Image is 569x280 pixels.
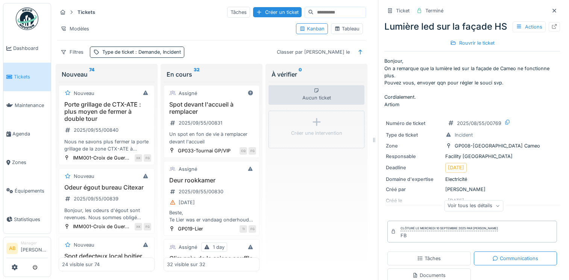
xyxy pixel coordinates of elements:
[253,7,302,17] div: Créer un ticket
[74,9,98,16] strong: Tickets
[134,49,181,55] span: : Demande, Incident
[240,147,247,155] div: CQ
[57,47,87,57] div: Filtres
[179,188,223,195] div: 2025/09/55/00830
[386,153,558,160] div: Facility [GEOGRAPHIC_DATA]
[62,253,151,267] h3: Spot defecteux local boitier alarme
[396,7,410,14] div: Ticket
[16,8,38,30] img: Badge_color-CXgf-gQk.svg
[299,25,325,32] div: Kanban
[21,240,48,256] li: [PERSON_NAME]
[455,131,473,138] div: Incident
[62,138,151,152] div: Nous ne savons plus fermer la porte grillage de la zone CTX-ATE à double tour.
[178,225,203,232] div: GP019-Lier
[12,130,48,137] span: Agenda
[74,126,118,134] div: 2025/09/55/00840
[213,244,225,251] div: 1 day
[269,85,364,105] div: Aucun ticket
[178,147,231,154] div: GP033-Tournai GP/VIP
[299,70,302,79] sup: 0
[179,90,197,97] div: Assigné
[179,119,222,126] div: 2025/09/55/00831
[249,147,256,155] div: FG
[457,120,501,127] div: 2025/08/55/00769
[227,7,250,18] div: Tâches
[6,243,18,254] li: AB
[492,255,538,262] div: Communications
[447,38,498,48] div: Rouvrir le ticket
[386,120,442,127] div: Numéro de ticket
[386,176,558,183] div: Electricité
[73,154,129,161] div: IMM001-Croix de Guer...
[401,226,498,231] div: Clôturé le mercredi 10 septembre 2025 par [PERSON_NAME]
[73,223,129,230] div: IMM001-Croix de Guer...
[167,177,256,184] h3: Deur rookkamer
[62,70,152,79] div: Nouveau
[135,223,142,230] div: XK
[334,25,360,32] div: Tableau
[425,7,443,14] div: Terminé
[3,148,51,177] a: Zones
[167,255,256,269] h3: Clim près de la caisse souffle très faiblement
[384,20,560,33] div: Lumière led sur la façade HS
[386,186,558,193] div: [PERSON_NAME]
[62,184,151,191] h3: Odeur égout bureau Citexar
[89,70,94,79] sup: 74
[386,142,442,149] div: Zone
[135,154,142,162] div: XK
[167,70,256,79] div: En cours
[455,142,540,149] div: GP008-[GEOGRAPHIC_DATA] Cameo
[384,57,560,108] p: Bonjour, On a remarque que la lumière led sur la façade de Cameo ne fonctionne plus. Pouvez vous,...
[386,131,442,138] div: Type de ticket
[74,241,94,248] div: Nouveau
[386,153,442,160] div: Responsable
[273,47,353,57] div: Classer par [PERSON_NAME] le
[3,34,51,63] a: Dashboard
[62,101,151,123] h3: Porte grillage de CTX-ATE : plus moyen de fermer à double tour
[240,225,247,233] div: TI
[74,195,118,202] div: 2025/09/55/00839
[417,255,441,262] div: Tâches
[167,131,256,145] div: Un spot en fon de vie à remplacer devant l'accueil
[179,199,195,206] div: [DATE]
[444,200,503,211] div: Voir tous les détails
[291,129,342,137] div: Créer une intervention
[57,23,93,34] div: Modèles
[3,63,51,91] a: Tickets
[6,240,48,258] a: AB Manager[PERSON_NAME]
[412,272,446,279] div: Documents
[3,176,51,205] a: Équipements
[144,223,151,230] div: FG
[179,166,197,173] div: Assigné
[13,45,48,52] span: Dashboard
[15,102,48,109] span: Maintenance
[513,21,546,32] div: Actions
[144,154,151,162] div: FG
[386,186,442,193] div: Créé par
[3,120,51,148] a: Agenda
[74,90,94,97] div: Nouveau
[179,244,197,251] div: Assigné
[12,159,48,166] span: Zones
[14,73,48,80] span: Tickets
[167,209,256,223] div: Beste, Te Lier was er vandaag onderhoud te Lier en momenteel sluit de rookdeur niet meer van zelf.
[272,70,361,79] div: À vérifier
[3,91,51,120] a: Maintenance
[62,207,151,221] div: Bonjour, les odeurs d'égout sont revenues. Nous sommes obligé d'ouvrir les deux portes, et rajout...
[194,70,200,79] sup: 32
[386,176,442,183] div: Domaine d'expertise
[448,164,464,171] div: [DATE]
[102,48,181,56] div: Type de ticket
[14,216,48,223] span: Statistiques
[386,164,442,171] div: Deadline
[15,187,48,194] span: Équipements
[3,205,51,233] a: Statistiques
[21,240,48,246] div: Manager
[249,225,256,233] div: FG
[167,261,205,268] div: 32 visible sur 32
[74,173,94,180] div: Nouveau
[62,261,100,268] div: 24 visible sur 74
[167,101,256,115] h3: Spot devant l'accueil à remplacer
[401,232,498,239] div: FB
